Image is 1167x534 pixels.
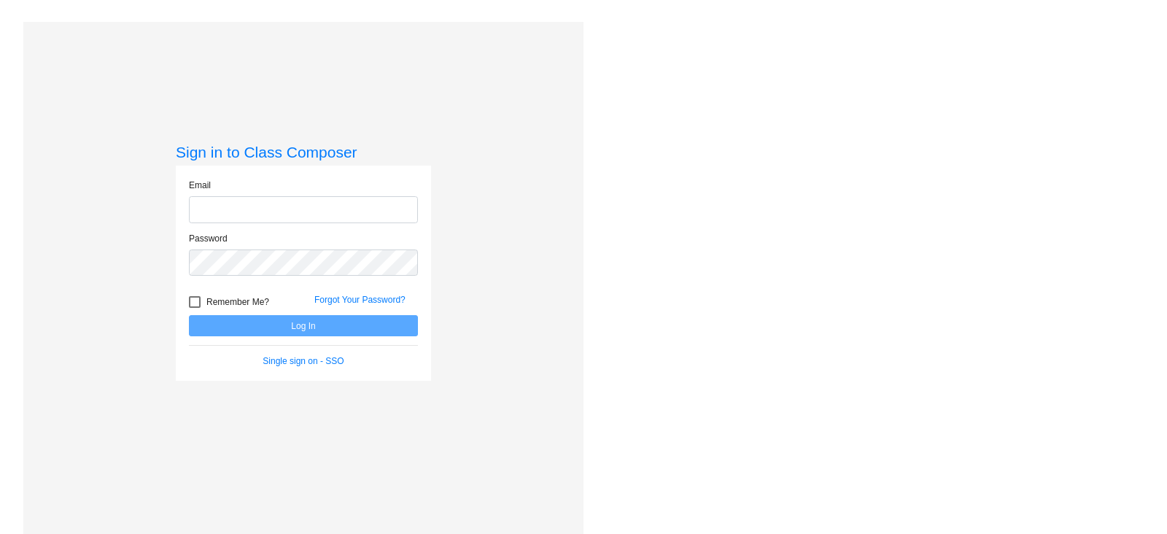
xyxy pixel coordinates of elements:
button: Log In [189,315,418,336]
a: Forgot Your Password? [314,295,406,305]
span: Remember Me? [206,293,269,311]
h3: Sign in to Class Composer [176,143,431,161]
a: Single sign on - SSO [263,356,344,366]
label: Email [189,179,211,192]
label: Password [189,232,228,245]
